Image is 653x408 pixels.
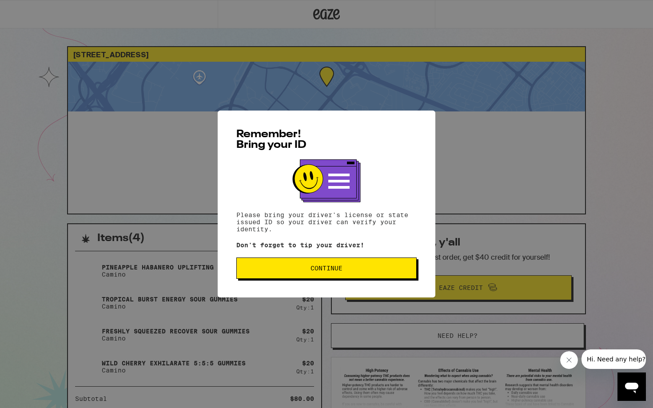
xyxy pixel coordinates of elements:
iframe: Message from company [581,349,646,369]
iframe: Close message [560,351,578,369]
p: Don't forget to tip your driver! [236,242,417,249]
button: Continue [236,257,417,279]
iframe: Button to launch messaging window [617,372,646,401]
p: Please bring your driver's license or state issued ID so your driver can verify your identity. [236,211,417,233]
span: Continue [311,265,342,271]
span: Remember! Bring your ID [236,129,307,151]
